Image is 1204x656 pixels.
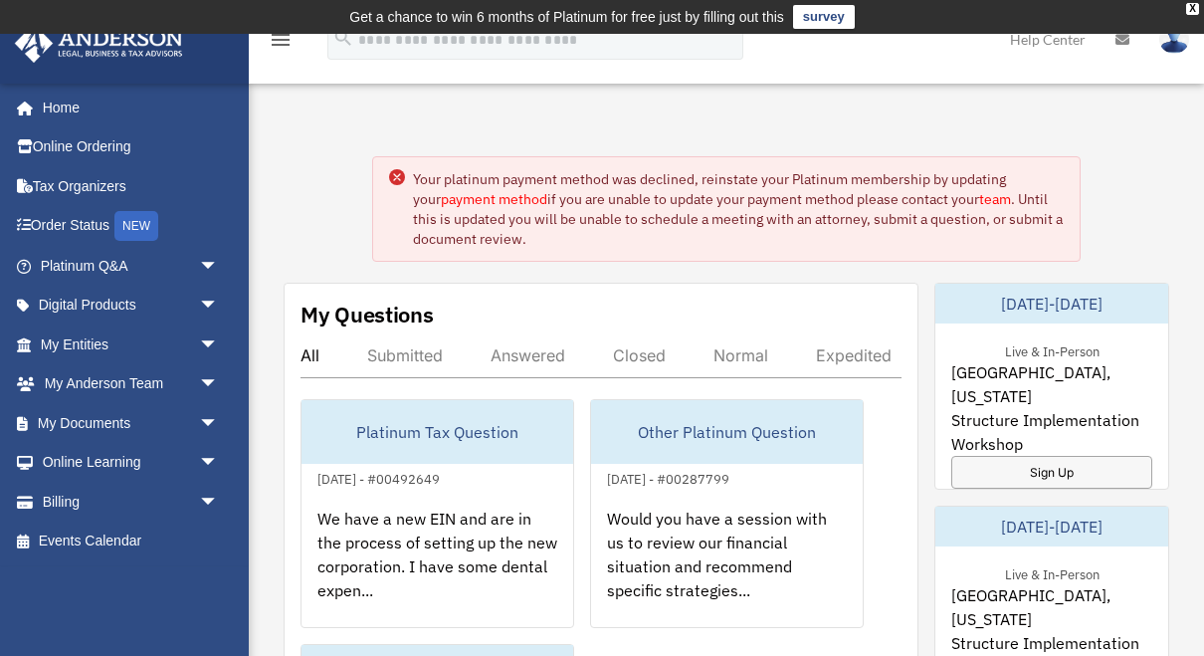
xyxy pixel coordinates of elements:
a: My Anderson Teamarrow_drop_down [14,364,249,404]
div: [DATE]-[DATE] [935,284,1168,324]
div: close [1186,3,1199,15]
span: arrow_drop_down [199,443,239,484]
span: arrow_drop_down [199,482,239,523]
a: My Documentsarrow_drop_down [14,403,249,443]
div: Live & In-Person [989,339,1115,360]
div: Get a chance to win 6 months of Platinum for free just by filling out this [349,5,784,29]
a: Online Ordering [14,127,249,167]
a: menu [269,35,293,52]
div: Other Platinum Question [591,400,863,464]
a: Home [14,88,239,127]
div: Live & In-Person [989,562,1115,583]
span: [GEOGRAPHIC_DATA], [US_STATE] [951,360,1152,408]
span: arrow_drop_down [199,325,239,365]
a: Digital Productsarrow_drop_down [14,286,249,326]
a: Billingarrow_drop_down [14,482,249,522]
a: Tax Organizers [14,166,249,206]
a: Platinum Q&Aarrow_drop_down [14,246,249,286]
div: My Questions [301,300,434,329]
a: Events Calendar [14,522,249,561]
span: arrow_drop_down [199,286,239,327]
i: search [332,27,354,49]
div: [DATE] - #00287799 [591,467,745,488]
span: [GEOGRAPHIC_DATA], [US_STATE] [951,583,1152,631]
div: Platinum Tax Question [301,400,573,464]
a: My Entitiesarrow_drop_down [14,325,249,364]
span: arrow_drop_down [199,364,239,405]
a: Platinum Tax Question[DATE] - #00492649We have a new EIN and are in the process of setting up the... [301,399,574,628]
span: arrow_drop_down [199,403,239,444]
div: Closed [613,345,666,365]
div: Your platinum payment method was declined, reinstate your Platinum membership by updating your if... [413,169,1064,249]
div: Answered [491,345,565,365]
a: survey [793,5,855,29]
div: We have a new EIN and are in the process of setting up the new corporation. I have some dental ex... [301,491,573,646]
div: Normal [713,345,768,365]
div: Expedited [816,345,892,365]
div: Submitted [367,345,443,365]
a: team [979,190,1011,208]
a: Order StatusNEW [14,206,249,247]
div: [DATE]-[DATE] [935,507,1168,547]
a: Other Platinum Question[DATE] - #00287799Would you have a session with us to review our financial... [590,399,864,628]
a: Sign Up [951,456,1152,489]
span: Structure Implementation Workshop [951,408,1152,456]
span: arrow_drop_down [199,246,239,287]
div: NEW [114,211,158,241]
div: [DATE] - #00492649 [301,467,456,488]
div: All [301,345,319,365]
a: Online Learningarrow_drop_down [14,443,249,483]
img: User Pic [1159,25,1189,54]
img: Anderson Advisors Platinum Portal [9,24,189,63]
div: Would you have a session with us to review our financial situation and recommend specific strateg... [591,491,863,646]
a: payment method [441,190,547,208]
i: menu [269,28,293,52]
